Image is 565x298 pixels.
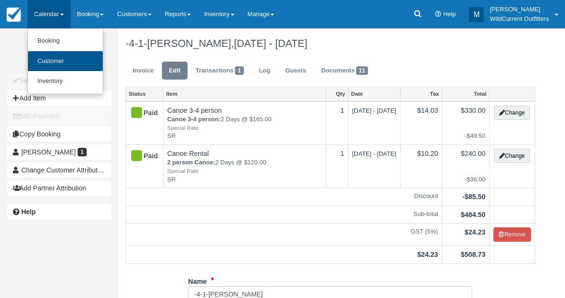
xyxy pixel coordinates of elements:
a: Status [126,87,163,100]
strong: $508.73 [461,251,485,258]
button: Save [7,72,111,88]
td: $14.03 [400,101,442,145]
td: 1 [326,101,348,145]
span: [DATE] - [DATE] [234,37,307,49]
a: Transactions1 [188,62,251,80]
ul: Calendar [27,28,103,94]
a: Log [252,62,278,80]
em: Special Rate [167,167,322,175]
td: Canoe 3-4 person [163,101,326,145]
span: 11 [356,66,368,75]
p: [PERSON_NAME] [490,5,549,14]
button: Add Item [7,90,111,106]
b: Save [19,76,35,84]
button: Change Customer Attribution [7,163,111,178]
a: Date [349,87,400,100]
em: SR [167,132,322,141]
span: Change Customer Attribution [21,166,107,174]
a: Help [7,204,111,219]
h1: -4-1-[PERSON_NAME], [126,38,535,49]
a: [PERSON_NAME] 1 [7,144,111,160]
div: Paid [130,106,151,121]
div: Paid [130,149,151,164]
em: 2 Days @ $120.00 [167,158,322,175]
a: Booking [28,31,103,51]
em: Discount [130,192,438,201]
button: Remove [493,227,531,242]
span: [DATE] - [DATE] [352,150,396,157]
a: Edit [162,62,188,80]
a: Total [442,87,489,100]
i: Help [435,11,441,18]
em: Special Rate [167,124,322,132]
a: Documents11 [314,62,375,80]
strong: $24.23 [417,251,438,258]
b: Help [21,208,36,216]
p: WildCurrent Outfitters [490,14,549,24]
a: Customer [28,51,103,72]
button: Change [494,106,530,120]
strong: $24.23 [465,228,485,236]
td: $240.00 [442,144,490,188]
td: Canoe Rental [163,144,326,188]
label: Name [188,273,206,287]
strong: $484.50 [461,211,485,218]
td: 1 [326,144,348,188]
div: M [469,7,484,22]
em: -$36.00 [446,175,485,184]
em: 2 Days @ $165.00 [167,115,322,132]
em: GST (5%) [130,227,438,236]
img: checkfront-main-nav-mini-logo.png [7,8,21,22]
td: $10.20 [400,144,442,188]
a: Qty [326,87,348,100]
button: Copy Booking [7,126,111,142]
em: SR [167,175,322,184]
span: Help [443,10,456,18]
span: 1 [235,66,244,75]
a: Guests [278,62,313,80]
span: [DATE] - [DATE] [352,107,396,114]
a: Item [163,87,326,100]
button: Add Payment [7,108,111,124]
button: Add Partner Attribution [7,181,111,196]
strong: Canoe 3-4 person [167,116,221,123]
strong: 2 person Canoe [167,159,215,166]
em: -$49.50 [446,132,485,141]
a: Invoice [126,62,161,80]
a: Inventory [28,71,103,91]
strong: -$85.50 [462,193,485,200]
td: $330.00 [442,101,490,145]
button: Change [494,149,530,163]
span: 1 [78,148,87,156]
span: [PERSON_NAME] [21,148,76,156]
a: Tax [401,87,442,100]
em: Sub-total [130,210,438,219]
